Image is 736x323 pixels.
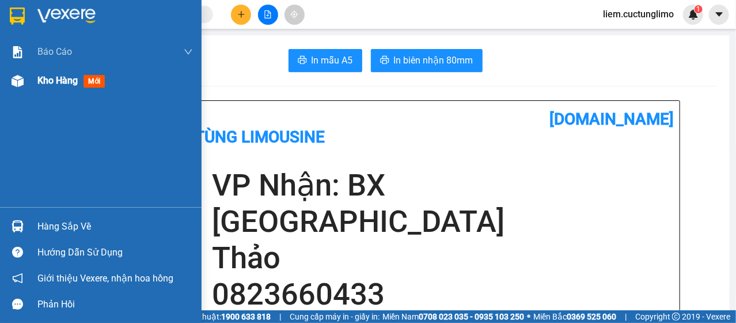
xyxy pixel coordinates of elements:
[284,5,305,25] button: aim
[380,55,389,66] span: printer
[10,7,25,25] img: logo-vxr
[12,46,24,58] img: solution-icon
[79,62,153,100] li: VP BX [GEOGRAPHIC_DATA]
[37,296,193,313] div: Phản hồi
[12,220,24,232] img: warehouse-icon
[258,5,278,25] button: file-add
[567,312,616,321] strong: 0369 525 060
[289,49,362,72] button: printerIn mẫu A5
[264,10,272,18] span: file-add
[12,299,23,310] span: message
[12,247,23,258] span: question-circle
[37,271,173,286] span: Giới thiệu Vexere, nhận hoa hồng
[6,6,167,49] li: Cúc Tùng Limousine
[237,10,245,18] span: plus
[714,9,724,20] span: caret-down
[527,314,530,319] span: ⚪️
[696,5,700,13] span: 1
[298,55,307,66] span: printer
[37,75,78,86] span: Kho hàng
[212,167,674,240] h2: VP Nhận: BX [GEOGRAPHIC_DATA]
[184,47,193,57] span: down
[290,310,380,323] span: Cung cấp máy in - giấy in:
[212,240,674,276] h2: Thảo
[212,276,674,313] h2: 0823660433
[37,218,193,235] div: Hàng sắp về
[290,10,298,18] span: aim
[549,110,674,129] b: [DOMAIN_NAME]
[84,75,105,88] span: mới
[37,244,193,261] div: Hướng dẫn sử dụng
[221,312,271,321] strong: 1900 633 818
[37,44,72,59] span: Báo cáo
[695,5,703,13] sup: 1
[279,310,281,323] span: |
[709,5,729,25] button: caret-down
[165,310,271,323] span: Hỗ trợ kỹ thuật:
[594,7,683,21] span: liem.cuctunglimo
[394,53,473,67] span: In biên nhận 80mm
[533,310,616,323] span: Miền Bắc
[672,313,680,321] span: copyright
[419,312,524,321] strong: 0708 023 035 - 0935 103 250
[6,62,79,100] li: VP VP [GEOGRAPHIC_DATA] xe Limousine
[231,5,251,25] button: plus
[12,273,23,284] span: notification
[12,75,24,87] img: warehouse-icon
[312,53,353,67] span: In mẫu A5
[688,9,699,20] img: icon-new-feature
[160,127,325,147] b: Cúc Tùng Limousine
[371,49,483,72] button: printerIn biên nhận 80mm
[625,310,627,323] span: |
[382,310,524,323] span: Miền Nam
